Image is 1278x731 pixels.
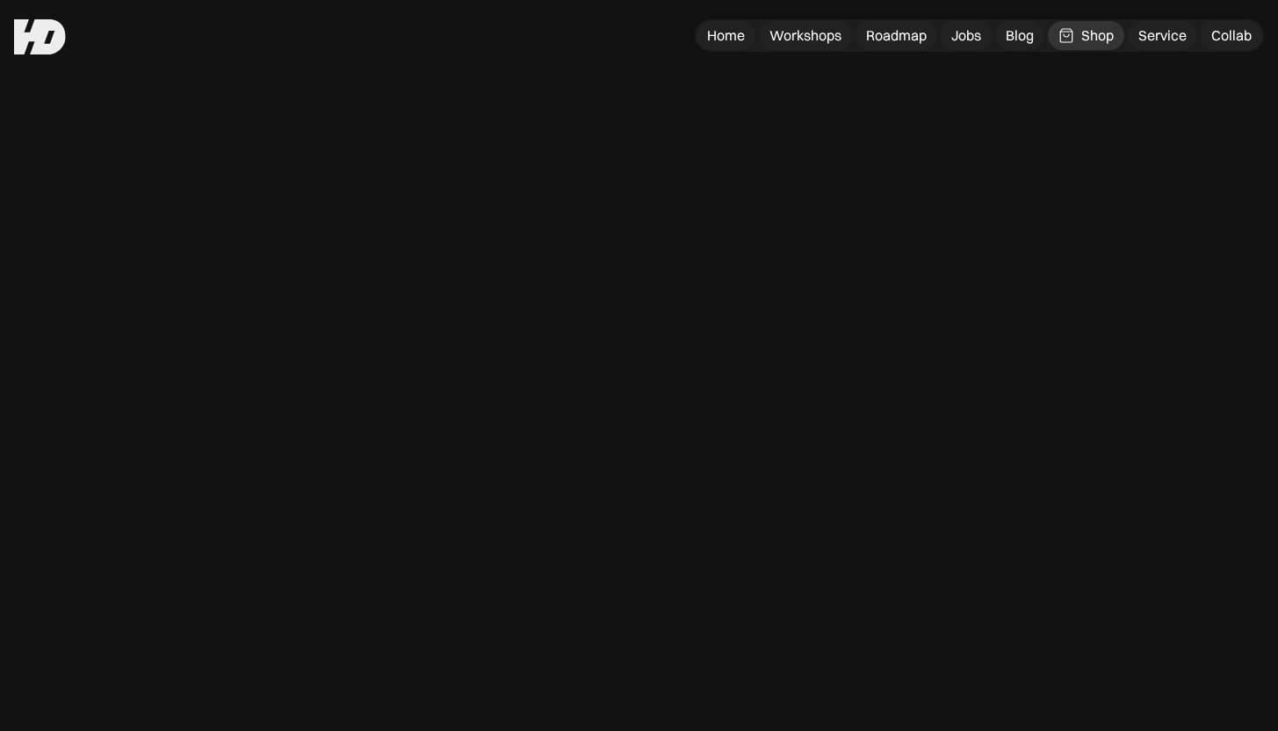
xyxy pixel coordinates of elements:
[1006,26,1034,45] div: Blog
[707,26,745,45] div: Home
[995,21,1044,50] a: Blog
[856,21,937,50] a: Roadmap
[866,26,927,45] div: Roadmap
[951,26,981,45] div: Jobs
[759,21,852,50] a: Workshops
[769,26,841,45] div: Workshops
[1048,21,1124,50] a: Shop
[1211,26,1252,45] div: Collab
[697,21,755,50] a: Home
[1201,21,1262,50] a: Collab
[1138,26,1187,45] div: Service
[941,21,992,50] a: Jobs
[1128,21,1197,50] a: Service
[1081,26,1114,45] div: Shop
